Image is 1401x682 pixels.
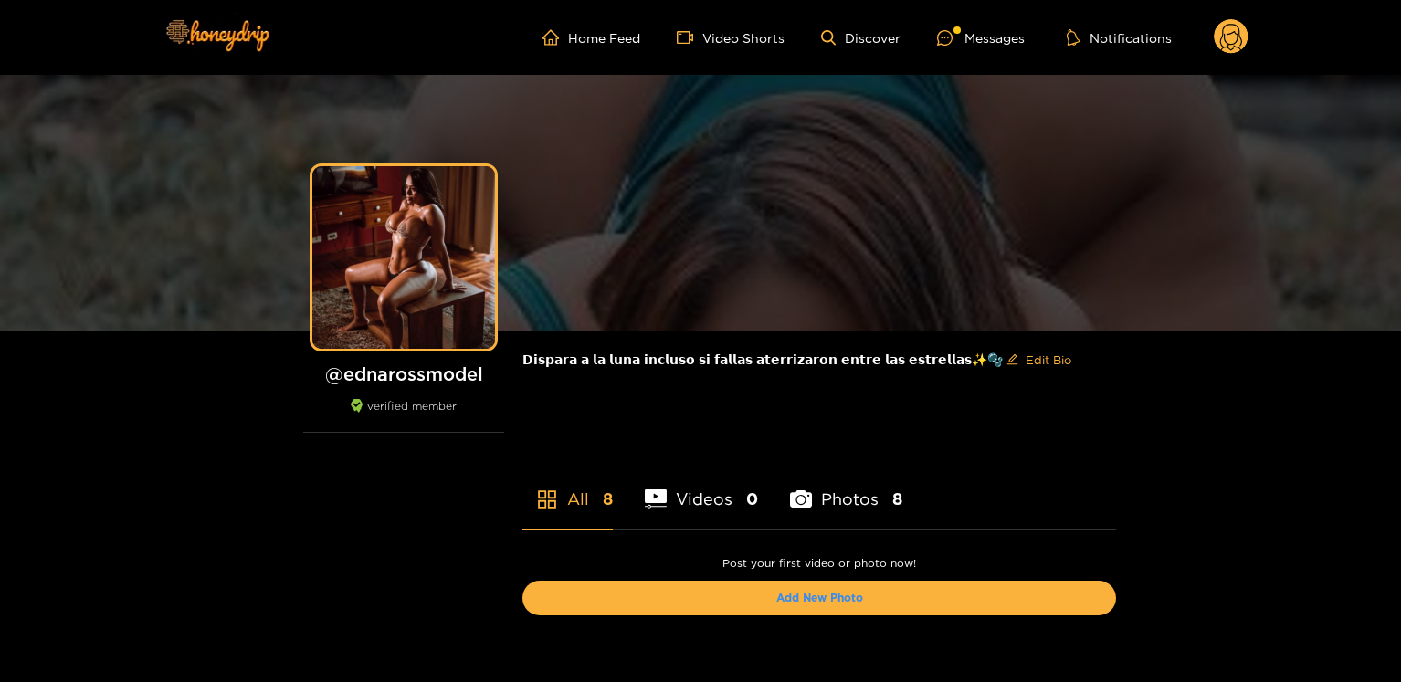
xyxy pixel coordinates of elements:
[790,446,902,529] li: Photos
[522,557,1116,570] p: Post your first video or photo now!
[746,488,758,510] span: 0
[303,362,504,385] h1: @ ednarossmodel
[542,29,640,46] a: Home Feed
[603,488,613,510] span: 8
[677,29,785,46] a: Video Shorts
[536,488,558,510] span: appstore
[645,446,758,529] li: Videos
[542,29,568,46] span: home
[1061,28,1177,47] button: Notifications
[1006,353,1018,367] span: edit
[303,399,504,433] div: verified member
[892,488,902,510] span: 8
[1003,345,1075,374] button: editEdit Bio
[1026,351,1071,369] span: Edit Bio
[522,446,613,529] li: All
[821,30,901,46] a: Discover
[937,27,1025,48] div: Messages
[522,581,1116,615] button: Add New Photo
[776,592,863,603] a: Add New Photo
[522,331,1116,389] div: 𝗗𝗶𝘀𝗽𝗮𝗿𝗮 𝗮 𝗹𝗮 𝗹𝘂𝗻𝗮 𝗶𝗻𝗰𝗹𝘂𝘀𝗼 𝘀𝗶 𝗳𝗮𝗹𝗹𝗮𝘀 𝗮𝘁𝗲𝗿𝗿𝗶𝘇𝗮𝗿𝗼𝗻 𝗲𝗻𝘁𝗿𝗲 𝗹𝗮𝘀 𝗲𝘀𝘁𝗿𝗲𝗹𝗹𝗮𝘀✨🫧
[677,29,702,46] span: video-camera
